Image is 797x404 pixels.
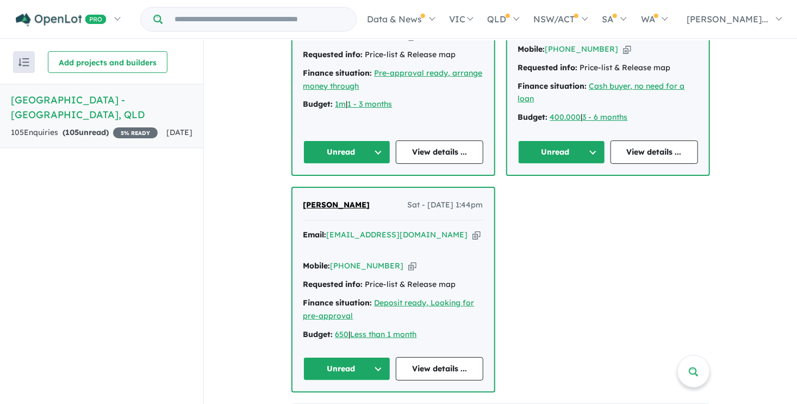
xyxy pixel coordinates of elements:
strong: Budget: [303,99,333,109]
span: 5 % READY [113,127,158,138]
a: 3 - 6 months [583,112,628,122]
a: [EMAIL_ADDRESS][DOMAIN_NAME] [327,230,468,240]
span: 105 [65,127,79,137]
a: 1m [335,99,346,109]
a: View details ... [396,140,483,164]
img: sort.svg [18,58,29,66]
a: 1 - 3 months [348,99,393,109]
input: Try estate name, suburb, builder or developer [165,8,354,31]
strong: Mobile: [518,44,545,54]
button: Add projects and builders [48,51,167,73]
strong: Email: [303,230,327,240]
div: | [303,328,483,341]
a: Pre-approval ready, arrange money through [303,68,483,91]
strong: Budget: [303,329,333,339]
a: Cash buyer, no need for a loan [518,81,685,104]
img: Openlot PRO Logo White [16,13,107,27]
strong: Finance situation: [518,81,587,91]
div: 105 Enquir ies [11,126,158,139]
strong: Finance situation: [303,68,372,78]
button: Copy [408,260,416,272]
button: Copy [472,229,481,241]
span: [PERSON_NAME]... [687,14,768,25]
a: View details ... [611,140,698,164]
button: Unread [303,357,391,381]
a: View details ... [396,357,483,381]
span: Sat - [DATE] 1:44pm [408,199,483,212]
a: [PHONE_NUMBER] [545,44,619,54]
a: Deposit ready, Looking for pre-approval [303,298,475,321]
strong: Requested info: [518,63,578,72]
h5: [GEOGRAPHIC_DATA] - [GEOGRAPHIC_DATA] , QLD [11,93,192,122]
a: Less than 1 month [351,329,417,339]
button: Unread [518,140,606,164]
strong: Mobile: [303,261,331,271]
div: | [303,98,483,111]
strong: Finance situation: [303,298,372,308]
div: Price-list & Release map [303,278,483,291]
a: [PHONE_NUMBER] [331,261,404,271]
a: [PERSON_NAME] [303,199,370,212]
strong: Budget: [518,112,548,122]
div: | [518,111,698,124]
span: [DATE] [166,127,192,137]
button: Copy [623,44,631,55]
button: Unread [303,140,391,164]
a: 400.000 [550,112,581,122]
div: Price-list & Release map [518,62,698,75]
span: [PERSON_NAME] [303,200,370,210]
strong: Requested info: [303,50,363,59]
strong: Requested info: [303,279,363,289]
strong: ( unread) [63,127,109,137]
a: 650 [335,329,349,339]
div: Price-list & Release map [303,48,483,62]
